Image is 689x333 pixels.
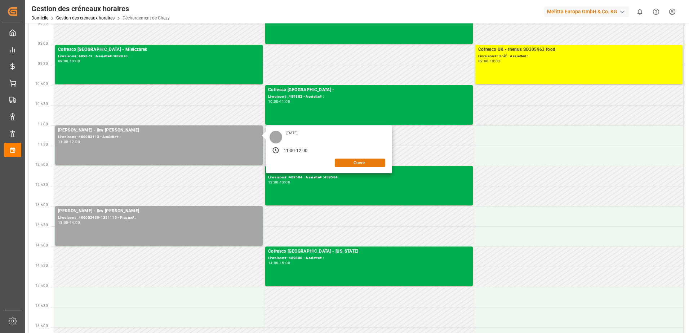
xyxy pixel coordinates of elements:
div: Livraison# :489882 - Assiette# : [268,94,470,100]
span: 15 h 00 [35,284,48,288]
div: Cofresco UK - rhenus SO305963 food [478,46,680,53]
div: 09:00 [478,59,489,63]
div: - [68,221,70,224]
button: Ouvrir [335,159,385,167]
div: 12:00 [70,140,80,143]
div: Livraison# :3 réf - Assiette# : [478,53,680,59]
div: Livraison# :489880 - Assiette# : [268,255,470,261]
span: 16 h 00 [35,324,48,328]
div: - [279,181,280,184]
div: Livraison# :489873 - Assiette# :489873 [58,53,260,59]
div: Gestion des créneaux horaires [31,3,170,14]
div: - [68,140,70,143]
div: Livraison# :400053413 - Assiette# : [58,134,260,140]
div: 11:00 [280,100,290,103]
span: 10 h 00 [35,82,48,86]
div: 14:00 [70,221,80,224]
div: 15:00 [280,261,290,265]
span: 11:00 [38,122,48,126]
span: 15 h 30 [35,304,48,308]
span: 14 h 30 [35,263,48,267]
div: 10:00 [490,59,500,63]
div: - [279,100,280,103]
span: 12 h 00 [35,163,48,166]
div: - [68,59,70,63]
div: Livraison# :400053439-1351115 - Plaque# : [58,215,260,221]
div: Livraison# :489584 - Assiette# :489584 [268,174,470,181]
span: 14 h 00 [35,243,48,247]
div: Cofresco [GEOGRAPHIC_DATA] - [US_STATE] [268,248,470,255]
span: 09:00 [38,41,48,45]
div: 12:00 [296,148,308,154]
div: Cofresco [GEOGRAPHIC_DATA] - [268,86,470,94]
span: 11:30 [38,142,48,146]
a: Domicile [31,15,48,21]
div: [PERSON_NAME] - lkw [PERSON_NAME] [58,208,260,215]
div: 13:00 [58,221,68,224]
div: [DATE] [284,130,301,136]
div: 14:00 [268,261,279,265]
button: Melitta Europa GmbH & Co. KG [544,5,632,18]
div: [PERSON_NAME] - lkw [PERSON_NAME] [58,127,260,134]
div: - [279,261,280,265]
span: 10 h 30 [35,102,48,106]
div: - [488,59,489,63]
span: 13 h 30 [35,223,48,227]
div: 10:00 [268,100,279,103]
div: 12:00 [268,181,279,184]
font: Melitta Europa GmbH & Co. KG [547,8,617,15]
div: 11:00 [58,140,68,143]
span: 12 h 30 [35,183,48,187]
button: Centre d’aide [648,4,664,20]
a: Gestion des créneaux horaires [56,15,115,21]
div: 10:00 [70,59,80,63]
div: 13:00 [280,181,290,184]
span: 13 h 00 [35,203,48,207]
div: - [295,148,296,154]
span: 09:30 [38,62,48,66]
div: 09:00 [58,59,68,63]
div: 11:00 [284,148,295,154]
button: Afficher 0 nouvelles notifications [632,4,648,20]
div: Cofresco [GEOGRAPHIC_DATA] - Mielczarek [58,46,260,53]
